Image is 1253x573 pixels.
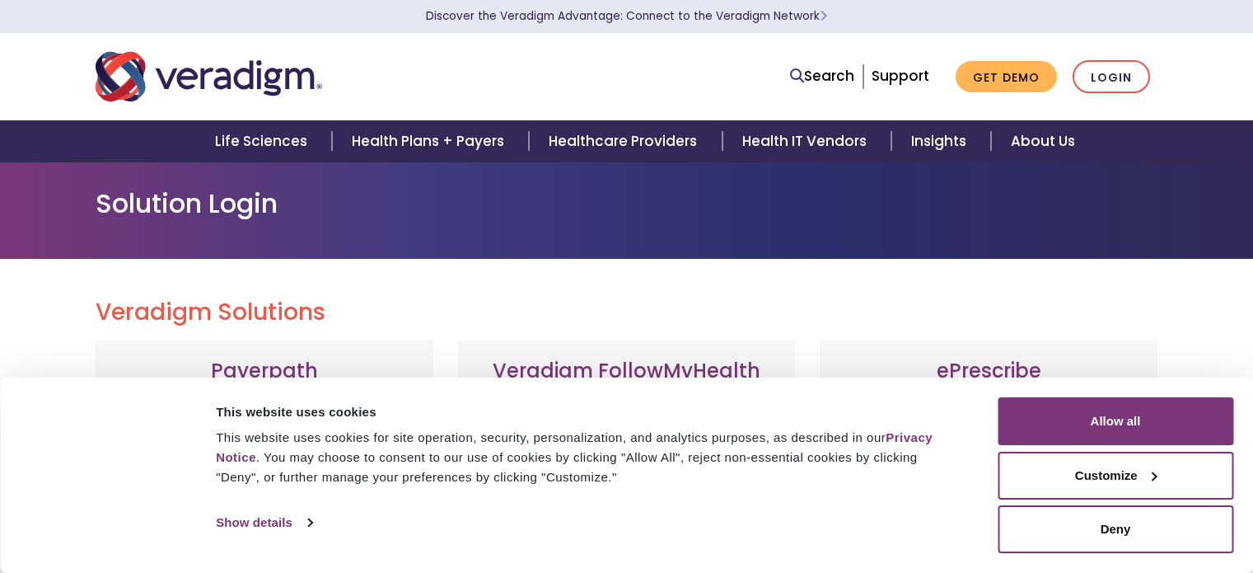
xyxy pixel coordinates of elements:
a: Search [790,65,854,87]
span: Learn More [820,8,827,24]
button: Deny [998,505,1233,553]
a: Health IT Vendors [722,120,891,162]
button: Allow all [998,397,1233,445]
a: About Us [991,120,1095,162]
h3: ePrescribe [836,359,1141,383]
button: Customize [998,452,1233,500]
div: This website uses cookies [216,402,961,422]
a: Login [1073,60,1150,94]
a: Get Demo [956,61,1057,93]
div: This website uses cookies for site operation, security, personalization, and analytics purposes, ... [216,428,961,487]
h3: Veradigm FollowMyHealth [475,359,779,383]
h3: Payerpath [112,359,417,383]
h1: Solution Login [96,188,1158,219]
a: Discover the Veradigm Advantage: Connect to the Veradigm NetworkLearn More [426,8,827,24]
h2: Veradigm Solutions [96,298,1158,326]
a: Show details [216,510,311,535]
a: Health Plans + Payers [332,120,529,162]
a: Life Sciences [195,120,332,162]
a: Support [872,66,929,86]
a: Insights [891,120,991,162]
a: Healthcare Providers [529,120,722,162]
img: Veradigm logo [96,49,322,104]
